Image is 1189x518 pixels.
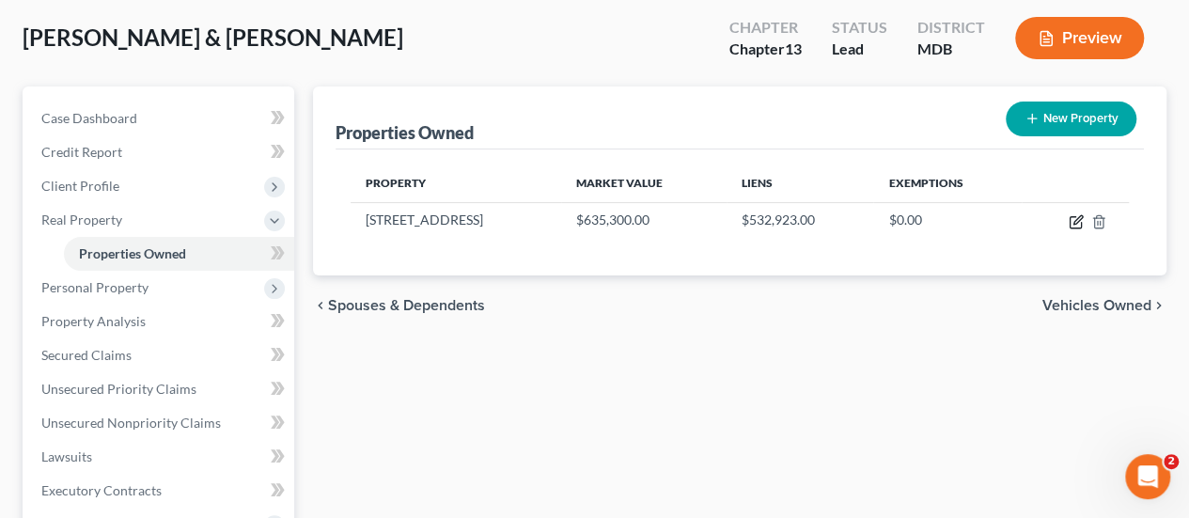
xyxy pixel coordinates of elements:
[26,338,294,372] a: Secured Claims
[26,440,294,474] a: Lawsuits
[41,110,137,126] span: Case Dashboard
[41,178,119,194] span: Client Profile
[917,17,985,39] div: District
[873,202,1022,238] td: $0.00
[26,135,294,169] a: Credit Report
[917,39,985,60] div: MDB
[41,381,196,397] span: Unsecured Priority Claims
[41,448,92,464] span: Lawsuits
[351,202,560,238] td: [STREET_ADDRESS]
[785,39,802,57] span: 13
[313,298,328,313] i: chevron_left
[727,165,873,202] th: Liens
[41,482,162,498] span: Executory Contracts
[561,202,727,238] td: $635,300.00
[41,279,149,295] span: Personal Property
[26,406,294,440] a: Unsecured Nonpriority Claims
[1042,298,1166,313] button: Vehicles Owned chevron_right
[41,144,122,160] span: Credit Report
[1164,454,1179,469] span: 2
[1015,17,1144,59] button: Preview
[26,102,294,135] a: Case Dashboard
[26,372,294,406] a: Unsecured Priority Claims
[336,121,474,144] div: Properties Owned
[41,347,132,363] span: Secured Claims
[41,313,146,329] span: Property Analysis
[351,165,560,202] th: Property
[873,165,1022,202] th: Exemptions
[727,202,873,238] td: $532,923.00
[729,39,802,60] div: Chapter
[313,298,485,313] button: chevron_left Spouses & Dependents
[1042,298,1151,313] span: Vehicles Owned
[1125,454,1170,499] iframe: Intercom live chat
[26,305,294,338] a: Property Analysis
[41,415,221,431] span: Unsecured Nonpriority Claims
[729,17,802,39] div: Chapter
[832,39,887,60] div: Lead
[1151,298,1166,313] i: chevron_right
[832,17,887,39] div: Status
[561,165,727,202] th: Market Value
[26,474,294,508] a: Executory Contracts
[23,24,403,51] span: [PERSON_NAME] & [PERSON_NAME]
[328,298,485,313] span: Spouses & Dependents
[41,212,122,228] span: Real Property
[79,245,186,261] span: Properties Owned
[64,237,294,271] a: Properties Owned
[1006,102,1136,136] button: New Property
